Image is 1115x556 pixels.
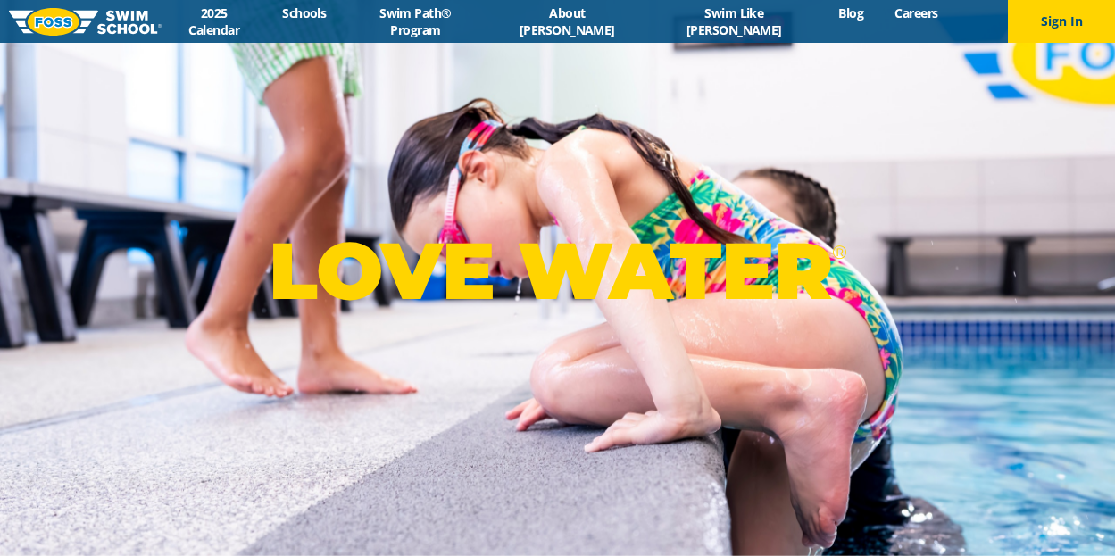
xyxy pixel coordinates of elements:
a: About [PERSON_NAME] [489,4,645,38]
a: Careers [879,4,953,21]
p: LOVE WATER [269,223,846,319]
a: Swim Like [PERSON_NAME] [645,4,823,38]
a: Blog [823,4,879,21]
img: FOSS Swim School Logo [9,8,162,36]
a: Schools [267,4,342,21]
a: Swim Path® Program [342,4,489,38]
sup: ® [832,241,846,263]
a: 2025 Calendar [162,4,267,38]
